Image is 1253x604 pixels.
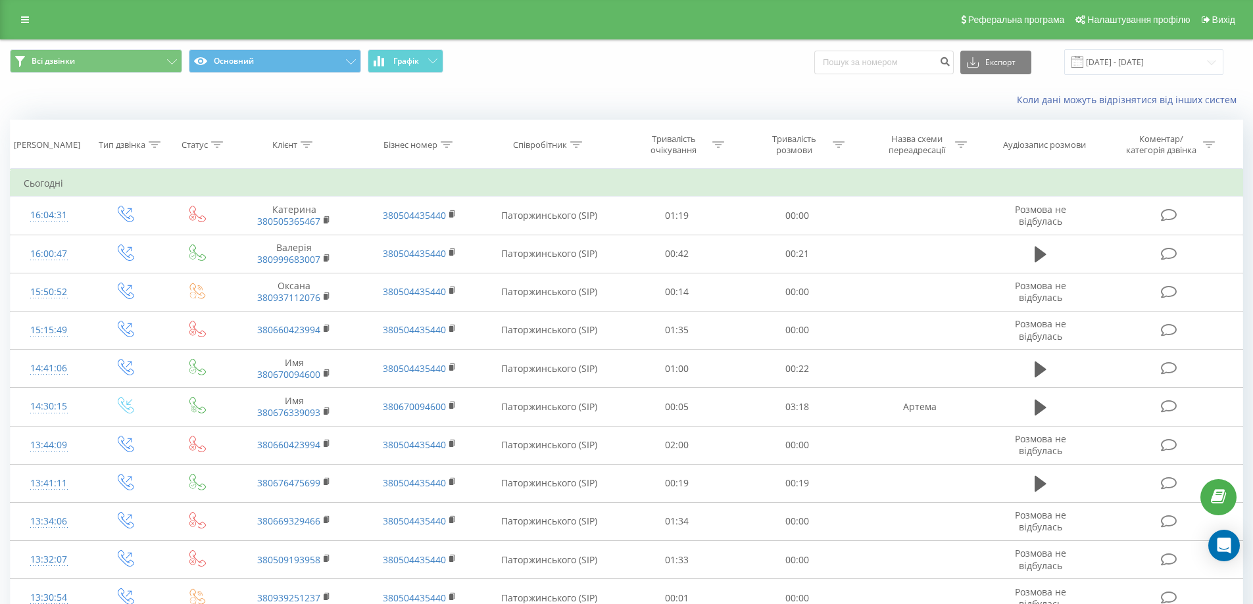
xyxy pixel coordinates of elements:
[814,51,954,74] input: Пошук за номером
[617,235,737,273] td: 00:42
[383,592,446,604] a: 380504435440
[639,133,709,156] div: Тривалість очікування
[24,471,74,496] div: 13:41:11
[482,388,617,426] td: Паторжинського (SIP)
[24,241,74,267] div: 16:00:47
[383,285,446,298] a: 380504435440
[617,502,737,540] td: 01:34
[232,197,356,235] td: Катерина
[232,235,356,273] td: Валерія
[1015,317,1066,342] span: Розмова не відбулась
[383,515,446,527] a: 380504435440
[257,406,320,419] a: 380676339093
[11,170,1243,197] td: Сьогодні
[737,311,858,349] td: 00:00
[617,388,737,426] td: 00:05
[737,426,858,464] td: 00:00
[257,438,320,451] a: 380660423994
[383,553,446,566] a: 380504435440
[383,323,446,336] a: 380504435440
[737,273,858,311] td: 00:00
[617,273,737,311] td: 00:14
[960,51,1031,74] button: Експорт
[482,350,617,388] td: Паторжинського (SIP)
[189,49,361,73] button: Основний
[1123,133,1200,156] div: Коментар/категорія дзвінка
[737,541,858,579] td: 00:00
[617,197,737,235] td: 01:19
[383,362,446,375] a: 380504435440
[257,515,320,527] a: 380669329466
[1017,93,1243,106] a: Коли дані можуть відрізнятися вiд інших систем
[1003,139,1086,151] div: Аудіозапис розмови
[1015,547,1066,571] span: Розмова не відбулась
[1015,509,1066,533] span: Розмова не відбулась
[24,509,74,534] div: 13:34:06
[24,547,74,572] div: 13:32:07
[99,139,145,151] div: Тип дзвінка
[737,502,858,540] td: 00:00
[383,438,446,451] a: 380504435440
[482,311,617,349] td: Паторжинського (SIP)
[10,49,182,73] button: Всі дзвінки
[383,400,446,413] a: 380670094600
[257,215,320,227] a: 380505365467
[737,464,858,502] td: 00:19
[257,592,320,604] a: 380939251237
[617,426,737,464] td: 02:00
[737,197,858,235] td: 00:00
[617,541,737,579] td: 01:33
[482,426,617,464] td: Паторжинського (SIP)
[617,311,737,349] td: 01:35
[617,350,737,388] td: 01:00
[1212,14,1235,25] span: Вихід
[24,432,74,458] div: 13:44:09
[257,476,320,489] a: 380676475699
[232,350,356,388] td: Имя
[737,350,858,388] td: 00:22
[182,139,208,151] div: Статус
[24,394,74,419] div: 14:30:15
[24,202,74,228] div: 16:04:31
[272,139,297,151] div: Клієнт
[1015,203,1066,227] span: Розмова не відбулась
[482,464,617,502] td: Паторжинського (SIP)
[232,388,356,426] td: Имя
[617,464,737,502] td: 00:19
[232,273,356,311] td: Оксана
[24,279,74,305] div: 15:50:52
[383,209,446,221] a: 380504435440
[257,368,320,381] a: 380670094600
[383,247,446,260] a: 380504435440
[513,139,567,151] div: Співробітник
[368,49,443,73] button: Графік
[393,57,419,66] span: Графік
[482,502,617,540] td: Паторжинського (SIP)
[257,323,320,336] a: 380660423994
[32,56,75,66] span: Всі дзвінки
[759,133,829,156] div: Тривалість розмови
[1015,432,1066,457] span: Розмова не відбулась
[881,133,952,156] div: Назва схеми переадресації
[257,253,320,266] a: 380999683007
[737,388,858,426] td: 03:18
[257,291,320,304] a: 380937112076
[482,273,617,311] td: Паторжинського (SIP)
[14,139,80,151] div: [PERSON_NAME]
[968,14,1065,25] span: Реферальна програма
[24,317,74,343] div: 15:15:49
[482,235,617,273] td: Паторжинського (SIP)
[257,553,320,566] a: 380509193958
[737,235,858,273] td: 00:21
[482,197,617,235] td: Паторжинського (SIP)
[857,388,982,426] td: Артема
[1208,530,1240,561] div: Open Intercom Messenger
[482,541,617,579] td: Паторжинського (SIP)
[383,139,437,151] div: Бізнес номер
[24,356,74,381] div: 14:41:06
[1087,14,1190,25] span: Налаштування профілю
[383,476,446,489] a: 380504435440
[1015,279,1066,304] span: Розмова не відбулась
